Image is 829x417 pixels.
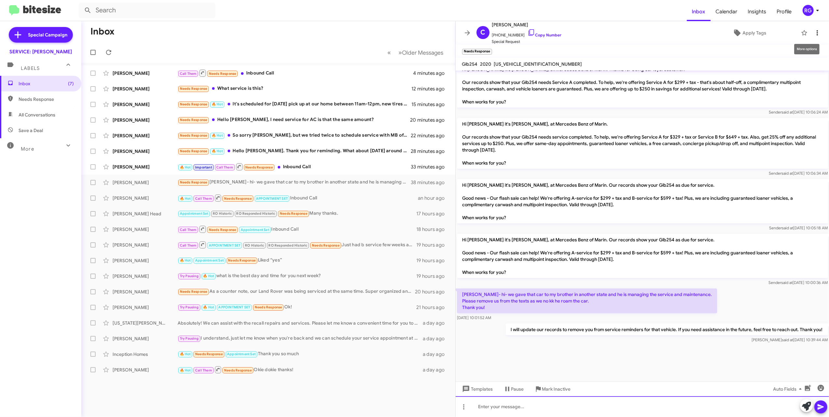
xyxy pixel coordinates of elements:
[178,303,416,311] div: Ok!
[528,33,562,37] a: Copy Number
[113,257,178,264] div: [PERSON_NAME]
[19,127,43,134] span: Save a Deal
[687,2,711,21] span: Inbox
[90,26,114,37] h1: Inbox
[769,280,828,285] span: Sender [DATE] 10:00:36 AM
[180,211,208,216] span: Appointment Set
[216,165,233,169] span: Call Them
[178,163,411,171] div: Inbound Call
[195,352,223,356] span: Needs Response
[180,87,207,91] span: Needs Response
[411,179,450,186] div: 38 minutes ago
[180,336,199,341] span: Try Pausing
[411,148,450,155] div: 28 minutes ago
[782,171,793,176] span: said at
[178,210,416,217] div: Many thanks.
[411,101,450,108] div: 15 minutes ago
[416,273,450,279] div: 19 hours ago
[113,117,178,123] div: [PERSON_NAME]
[113,367,178,373] div: [PERSON_NAME]
[178,101,411,108] div: It's scheduled for [DATE] pick up at our home between 11am-12pm, new tires for sure
[769,225,828,230] span: Sender [DATE] 10:05:18 AM
[113,132,178,139] div: [PERSON_NAME]
[416,257,450,264] div: 19 hours ago
[113,320,178,326] div: [US_STATE][PERSON_NAME]
[178,147,411,155] div: Hello [PERSON_NAME]. Thank you for reminding. What about [DATE] around 9am? Thank you
[794,44,820,54] div: More options
[180,165,191,169] span: 🔥 Hot
[203,274,214,278] span: 🔥 Hot
[769,171,828,176] span: Sender [DATE] 10:06:34 AM
[178,85,411,92] div: What service is this?
[256,196,288,201] span: APPOINTMENT SET
[743,2,772,21] a: Insights
[219,305,250,309] span: APPOINTMENT SET
[772,2,797,21] span: Profile
[180,133,207,138] span: Needs Response
[781,280,793,285] span: said at
[113,86,178,92] div: [PERSON_NAME]
[457,179,828,223] p: Hi [PERSON_NAME] it's [PERSON_NAME], at Mercedes Benz of Marin. Our records show your Glb254 as d...
[209,243,241,248] span: APPOINTMENT SET
[180,289,207,294] span: Needs Response
[411,164,450,170] div: 33 minutes ago
[529,383,576,395] button: Mark Inactive
[411,86,450,92] div: 12 minutes ago
[457,234,828,278] p: Hi [PERSON_NAME] it's [PERSON_NAME], at Mercedes Benz of Marin. Our records show your Glb254 as d...
[19,96,74,102] span: Needs Response
[113,335,178,342] div: [PERSON_NAME]
[9,27,73,43] a: Special Campaign
[416,210,450,217] div: 17 hours ago
[782,110,793,114] span: said at
[113,289,178,295] div: [PERSON_NAME]
[68,80,74,87] span: (7)
[178,272,416,280] div: what is the best day and time for you next week?
[227,352,256,356] span: Appointment Set
[195,368,212,372] span: Call Them
[701,27,798,39] button: Apply Tags
[9,48,72,55] div: SERVICE: [PERSON_NAME]
[418,195,450,201] div: an hour ago
[416,226,450,233] div: 18 hours ago
[413,70,450,76] div: 4 minutes ago
[180,149,207,153] span: Needs Response
[19,112,55,118] span: All Conversations
[384,46,448,59] nav: Page navigation example
[797,5,822,16] button: RG
[180,305,199,309] span: Try Pausing
[461,383,493,395] span: Templates
[113,273,178,279] div: [PERSON_NAME]
[768,383,809,395] button: Auto Fields
[494,61,582,67] span: [US_VEHICLE_IDENTIFICATION_NUMBER]
[21,146,34,152] span: More
[178,288,415,295] div: As a counter note, our Land Rover was being serviced at the same time. Super organized and friend...
[178,241,416,249] div: Just had b service few weeks ago
[542,383,571,395] span: Mark Inactive
[492,38,562,45] span: Special Request
[411,117,450,123] div: 20 minutes ago
[462,61,478,67] span: Glb254
[457,315,491,320] span: [DATE] 10:01:52 AM
[255,305,282,309] span: Needs Response
[492,21,562,29] span: [PERSON_NAME]
[388,48,391,57] span: «
[209,228,236,232] span: Needs Response
[498,383,529,395] button: Pause
[422,335,450,342] div: a day ago
[212,149,223,153] span: 🔥 Hot
[195,258,224,262] span: Appointment Set
[178,116,411,124] div: Hello [PERSON_NAME], I need service for AC is that the same amount?
[411,132,450,139] div: 22 minutes ago
[803,5,814,16] div: RG
[422,320,450,326] div: a day ago
[492,29,562,38] span: [PHONE_NUMBER]
[180,196,191,201] span: 🔥 Hot
[203,305,214,309] span: 🔥 Hot
[195,196,212,201] span: Call Them
[113,304,178,311] div: [PERSON_NAME]
[178,179,411,186] div: [PERSON_NAME]- hi- we gave that car to my brother in another state and he is managing the service...
[456,383,498,395] button: Templates
[113,148,178,155] div: [PERSON_NAME]
[241,228,269,232] span: Appointment Set
[19,80,74,87] span: Inbox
